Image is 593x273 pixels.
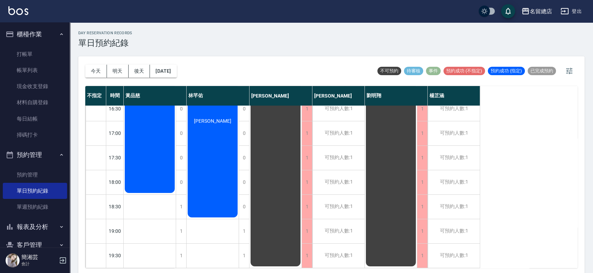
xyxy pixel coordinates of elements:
img: Person [6,253,20,267]
div: 1 [302,146,312,170]
div: 1 [417,219,427,243]
span: 已完成預約 [528,68,556,74]
button: 登出 [558,5,585,18]
div: 名留總店 [530,7,552,16]
button: 後天 [129,65,150,78]
div: 1 [302,195,312,219]
div: 18:30 [106,194,124,219]
div: 0 [239,97,249,121]
button: 名留總店 [519,4,555,19]
a: 打帳單 [3,46,67,62]
div: 0 [176,146,186,170]
div: 1 [302,244,312,268]
div: 1 [302,170,312,194]
button: 預約管理 [3,146,67,164]
div: 19:30 [106,243,124,268]
div: 0 [239,146,249,170]
div: 林芊佑 [187,86,250,106]
div: 不指定 [85,86,106,106]
div: 0 [239,121,249,145]
h5: 簡湘芸 [21,254,57,261]
div: 0 [176,121,186,145]
div: 1 [176,219,186,243]
button: save [501,4,515,18]
button: 報表及分析 [3,218,67,236]
div: 可預約人數:1 [428,195,480,219]
div: 可預約人數:1 [428,244,480,268]
div: 1 [239,244,249,268]
a: 單日預約紀錄 [3,183,67,199]
div: 1 [417,170,427,194]
div: 0 [239,195,249,219]
div: 0 [176,97,186,121]
a: 每日結帳 [3,111,67,127]
h2: day Reservation records [78,31,132,35]
a: 帳單列表 [3,62,67,78]
button: 今天 [85,65,107,78]
span: 不可預約 [377,68,401,74]
div: 18:00 [106,170,124,194]
div: 可預約人數:1 [312,219,364,243]
div: 19:00 [106,219,124,243]
div: 可預約人數:1 [312,195,364,219]
button: 明天 [107,65,129,78]
div: 17:00 [106,121,124,145]
div: 可預約人數:1 [428,121,480,145]
a: 現金收支登錄 [3,78,67,94]
div: 楊芷涵 [428,86,480,106]
div: 可預約人數:1 [312,170,364,194]
div: 1 [417,146,427,170]
img: Logo [8,6,28,15]
div: 1 [417,195,427,219]
div: 1 [417,244,427,268]
p: 會計 [21,261,57,267]
button: [DATE] [150,65,176,78]
div: 16:30 [106,96,124,121]
div: 可預約人數:1 [428,97,480,121]
div: 可預約人數:1 [312,146,364,170]
span: 待審核 [404,68,423,74]
div: 17:30 [106,145,124,170]
div: 時間 [106,86,124,106]
a: 預約管理 [3,167,67,183]
button: 客戶管理 [3,236,67,254]
div: 1 [417,121,427,145]
a: 材料自購登錄 [3,94,67,110]
div: [PERSON_NAME] [250,86,312,106]
div: 0 [176,170,186,194]
div: 0 [239,170,249,194]
div: 可預約人數:1 [428,146,480,170]
div: 1 [239,219,249,243]
div: 可預約人數:1 [312,244,364,268]
div: 可預約人數:1 [428,219,480,243]
div: 可預約人數:1 [428,170,480,194]
div: [PERSON_NAME] [312,86,365,106]
div: 可預約人數:1 [312,97,364,121]
span: [PERSON_NAME] [193,118,233,124]
div: 1 [176,195,186,219]
div: 1 [302,97,312,121]
h3: 單日預約紀錄 [78,38,132,48]
div: 1 [302,219,312,243]
span: 事件 [426,68,441,74]
a: 掃碼打卡 [3,127,67,143]
div: 1 [417,97,427,121]
a: 單週預約紀錄 [3,199,67,215]
div: 1 [176,244,186,268]
div: 黃品慈 [124,86,187,106]
div: 1 [302,121,312,145]
div: 可預約人數:1 [312,121,364,145]
span: 預約成功 (不指定) [443,68,485,74]
span: 預約成功 (指定) [488,68,525,74]
div: 劉明翔 [365,86,428,106]
button: 櫃檯作業 [3,25,67,43]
